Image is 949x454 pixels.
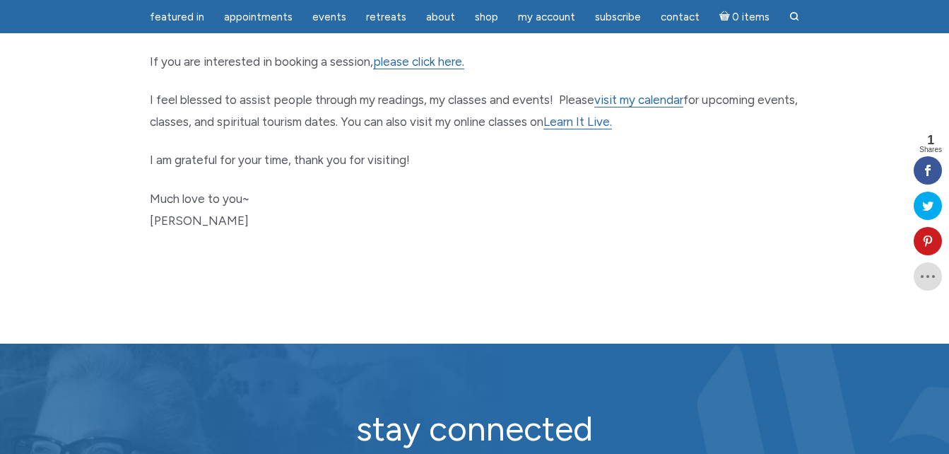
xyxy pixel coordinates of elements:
[224,410,726,448] h2: stay connected
[358,4,415,31] a: Retreats
[304,4,355,31] a: Events
[141,4,213,31] a: featured in
[426,11,455,23] span: About
[224,11,293,23] span: Appointments
[150,11,204,23] span: featured in
[216,4,301,31] a: Appointments
[150,89,800,132] p: I feel blessed to assist people through my readings, my classes and events! Please for upcoming e...
[587,4,649,31] a: Subscribe
[711,2,779,31] a: Cart0 items
[719,11,733,23] i: Cart
[150,51,800,73] p: If you are interested in booking a session,
[919,146,942,153] span: Shares
[466,4,507,31] a: Shop
[543,115,612,129] a: Learn It Live.
[595,11,641,23] span: Subscribe
[509,4,584,31] a: My Account
[919,134,942,146] span: 1
[475,11,498,23] span: Shop
[418,4,464,31] a: About
[732,12,770,23] span: 0 items
[366,11,406,23] span: Retreats
[373,54,464,69] a: please click here.
[518,11,575,23] span: My Account
[594,93,683,107] a: visit my calendar
[312,11,346,23] span: Events
[661,11,700,23] span: Contact
[150,149,800,171] p: I am grateful for your time, thank you for visiting!
[150,188,800,231] p: Much love to you~ [PERSON_NAME]
[652,4,708,31] a: Contact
